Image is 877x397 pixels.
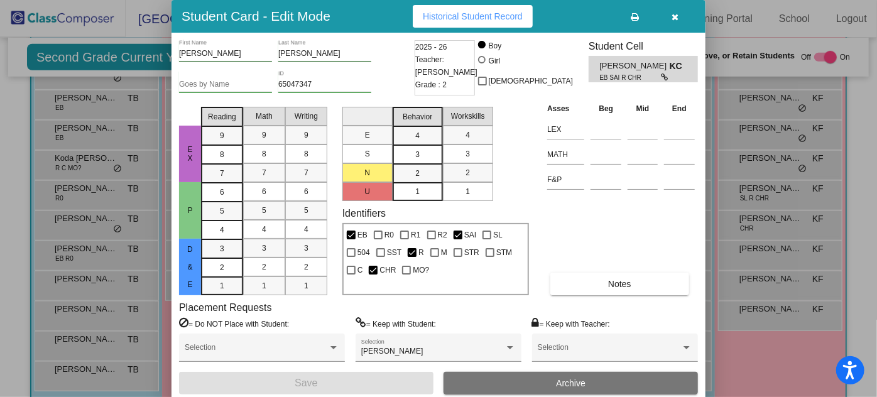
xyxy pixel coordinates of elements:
[466,167,470,178] span: 2
[451,111,485,122] span: Workskills
[661,102,698,116] th: End
[547,170,584,189] input: assessment
[262,280,266,291] span: 1
[179,372,433,394] button: Save
[488,40,502,52] div: Boy
[441,245,447,260] span: M
[544,102,587,116] th: Asses
[466,186,470,197] span: 1
[295,378,317,388] span: Save
[357,245,370,260] span: 504
[179,80,272,89] input: goes by name
[379,263,396,278] span: CHR
[208,111,236,122] span: Reading
[220,149,224,160] span: 8
[179,302,272,313] label: Placement Requests
[423,11,523,21] span: Historical Student Record
[182,8,330,24] h3: Student Card - Edit Mode
[415,79,447,91] span: Grade : 2
[403,111,432,122] span: Behavior
[262,148,266,160] span: 8
[304,205,308,216] span: 5
[262,129,266,141] span: 9
[185,145,196,163] span: EX
[466,148,470,160] span: 3
[304,186,308,197] span: 6
[304,280,308,291] span: 1
[438,227,447,242] span: R2
[413,5,533,28] button: Historical Student Record
[185,206,196,215] span: P
[464,227,476,242] span: SAI
[361,347,423,356] span: [PERSON_NAME]
[547,120,584,139] input: assessment
[493,227,503,242] span: SL
[489,73,573,89] span: [DEMOGRAPHIC_DATA]
[295,111,318,122] span: Writing
[387,245,401,260] span: SST
[262,261,266,273] span: 2
[547,145,584,164] input: assessment
[418,245,424,260] span: R
[488,55,501,67] div: Girl
[220,187,224,198] span: 6
[304,242,308,254] span: 3
[599,73,660,82] span: EB SAI R CHR
[464,245,479,260] span: STR
[532,317,610,330] label: = Keep with Teacher:
[415,186,420,197] span: 1
[444,372,698,394] button: Archive
[415,130,420,141] span: 4
[589,40,698,52] h3: Student Cell
[411,227,420,242] span: R1
[466,129,470,141] span: 4
[220,243,224,254] span: 3
[262,242,266,254] span: 3
[262,205,266,216] span: 5
[220,168,224,179] span: 7
[185,245,196,289] span: D & E
[179,317,289,330] label: = Do NOT Place with Student:
[304,129,308,141] span: 9
[550,273,689,295] button: Notes
[624,102,661,116] th: Mid
[415,53,477,79] span: Teacher: [PERSON_NAME]
[415,41,447,53] span: 2025 - 26
[262,167,266,178] span: 7
[587,102,624,116] th: Beg
[220,280,224,291] span: 1
[415,168,420,179] span: 2
[304,167,308,178] span: 7
[670,60,687,73] span: KC
[304,148,308,160] span: 8
[413,263,429,278] span: MO?
[262,224,266,235] span: 4
[415,149,420,160] span: 3
[342,207,386,219] label: Identifiers
[356,317,436,330] label: = Keep with Student:
[304,261,308,273] span: 2
[304,224,308,235] span: 4
[496,245,512,260] span: STM
[608,279,631,289] span: Notes
[220,205,224,217] span: 5
[220,262,224,273] span: 2
[599,60,669,73] span: [PERSON_NAME]
[556,378,586,388] span: Archive
[220,130,224,141] span: 9
[256,111,273,122] span: Math
[278,80,371,89] input: Enter ID
[357,263,363,278] span: C
[384,227,394,242] span: R0
[220,224,224,236] span: 4
[262,186,266,197] span: 6
[357,227,368,242] span: EB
